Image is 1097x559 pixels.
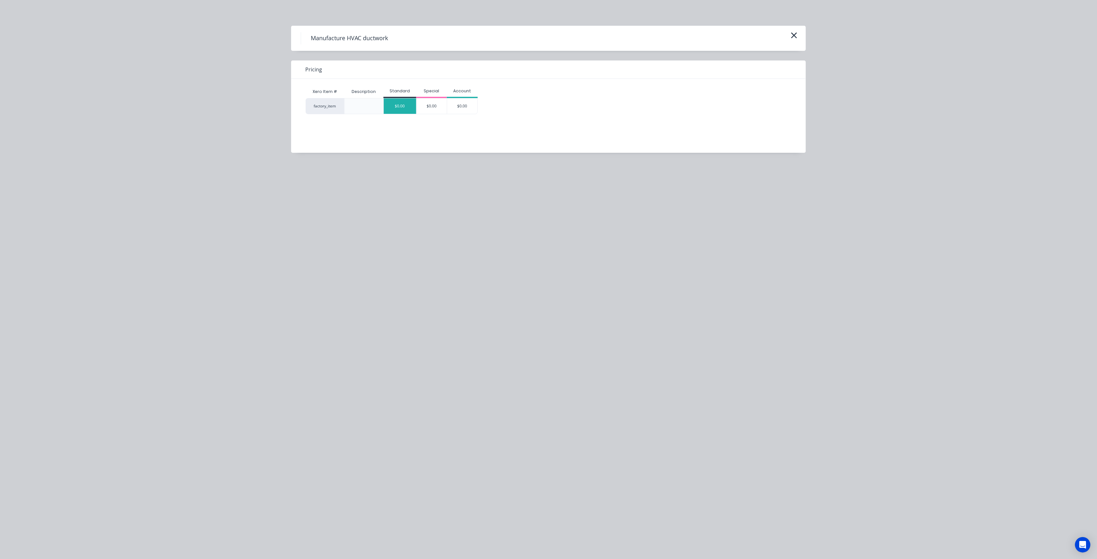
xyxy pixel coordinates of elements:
div: $0.00 [447,98,477,114]
div: Open Intercom Messenger [1075,537,1091,553]
div: $0.00 [417,98,447,114]
h4: Manufacture HVAC ductwork [301,32,398,44]
span: Pricing [305,66,322,73]
div: Standard [383,88,416,94]
div: Xero Item # [306,85,344,98]
div: factory_item [306,98,344,114]
div: Account [447,88,478,94]
div: $0.00 [384,98,416,114]
div: Special [416,88,447,94]
div: Description [346,84,381,100]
